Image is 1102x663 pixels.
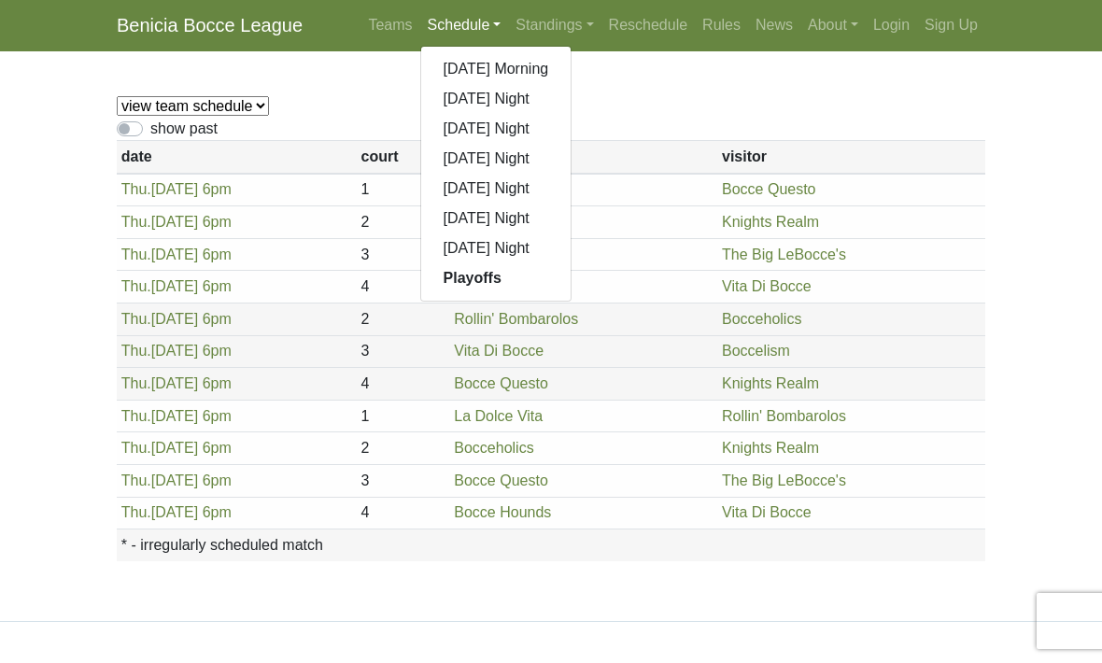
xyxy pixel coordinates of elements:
[722,215,819,231] a: Knights Realm
[454,312,578,328] a: Rollin' Bombarolos
[357,142,450,175] th: court
[444,271,502,287] strong: Playoffs
[357,207,450,240] td: 2
[121,505,151,521] span: Thu.
[421,55,572,85] a: [DATE] Morning
[454,441,533,457] a: Bocceholics
[454,344,544,360] a: Vita Di Bocce
[121,344,151,360] span: Thu.
[748,7,800,45] a: News
[121,182,151,198] span: Thu.
[722,473,846,489] a: The Big LeBocce's
[722,409,846,425] a: Rollin' Bombarolos
[508,7,600,45] a: Standings
[117,530,985,562] th: * - irregularly scheduled match
[421,234,572,264] a: [DATE] Night
[454,505,551,521] a: Bocce Hounds
[357,465,450,498] td: 3
[722,279,812,295] a: Vita Di Bocce
[917,7,985,45] a: Sign Up
[121,279,151,295] span: Thu.
[421,264,572,294] a: Playoffs
[121,441,151,457] span: Thu.
[450,142,718,175] th: home
[454,376,548,392] a: Bocce Questo
[421,115,572,145] a: [DATE] Night
[121,376,232,392] a: Thu.[DATE] 6pm
[695,7,748,45] a: Rules
[121,279,232,295] a: Thu.[DATE] 6pm
[717,142,985,175] th: visitor
[121,441,232,457] a: Thu.[DATE] 6pm
[121,473,232,489] a: Thu.[DATE] 6pm
[117,142,357,175] th: date
[421,85,572,115] a: [DATE] Night
[121,215,232,231] a: Thu.[DATE] 6pm
[357,433,450,466] td: 2
[421,175,572,205] a: [DATE] Night
[800,7,866,45] a: About
[722,247,846,263] a: The Big LeBocce's
[357,401,450,433] td: 1
[722,344,790,360] a: Boccelism
[722,182,816,198] a: Bocce Questo
[121,409,151,425] span: Thu.
[121,473,151,489] span: Thu.
[357,498,450,530] td: 4
[121,312,151,328] span: Thu.
[722,376,819,392] a: Knights Realm
[454,473,548,489] a: Bocce Questo
[722,441,819,457] a: Knights Realm
[357,175,450,207] td: 1
[121,215,151,231] span: Thu.
[121,505,232,521] a: Thu.[DATE] 6pm
[357,272,450,304] td: 4
[357,336,450,369] td: 3
[121,376,151,392] span: Thu.
[150,119,218,141] label: show past
[420,47,572,303] div: Schedule
[420,7,509,45] a: Schedule
[722,505,812,521] a: Vita Di Bocce
[121,247,232,263] a: Thu.[DATE] 6pm
[601,7,696,45] a: Reschedule
[121,182,232,198] a: Thu.[DATE] 6pm
[722,312,801,328] a: Bocceholics
[866,7,917,45] a: Login
[121,344,232,360] a: Thu.[DATE] 6pm
[360,7,419,45] a: Teams
[454,409,543,425] a: La Dolce Vita
[121,409,232,425] a: Thu.[DATE] 6pm
[121,312,232,328] a: Thu.[DATE] 6pm
[357,303,450,336] td: 2
[117,7,303,45] a: Benicia Bocce League
[357,369,450,402] td: 4
[421,145,572,175] a: [DATE] Night
[121,247,151,263] span: Thu.
[421,205,572,234] a: [DATE] Night
[357,239,450,272] td: 3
